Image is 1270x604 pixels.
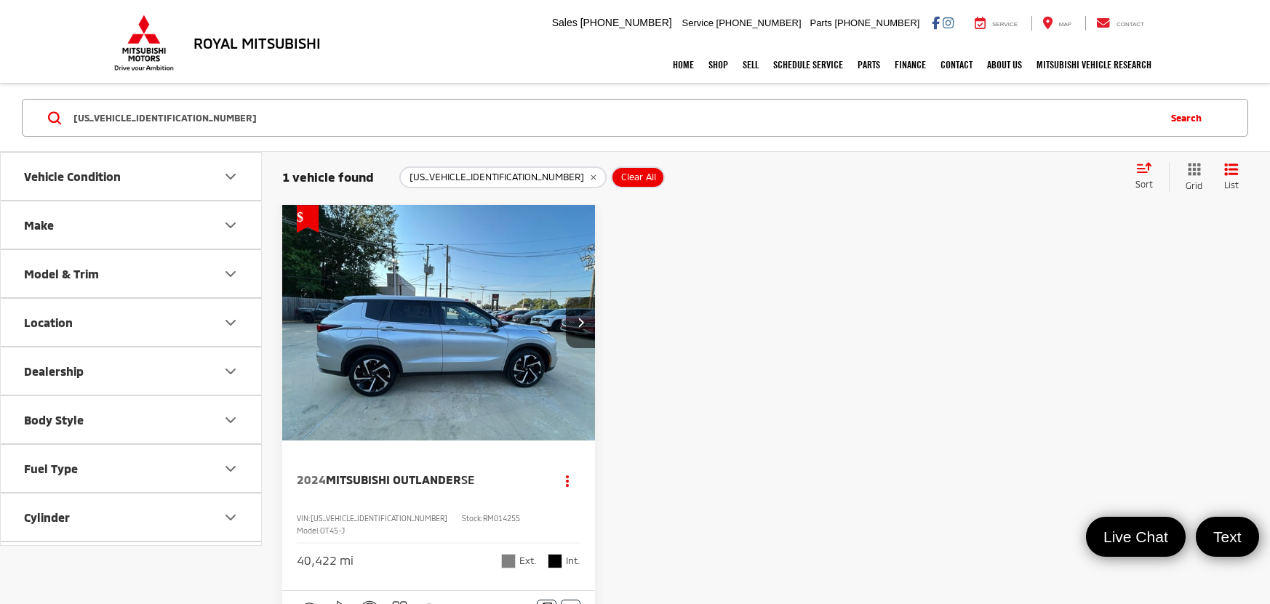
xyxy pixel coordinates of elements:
span: List [1224,179,1239,191]
span: Text [1206,527,1249,547]
span: Int. [566,554,580,568]
span: VIN: [297,514,311,523]
a: Schedule Service: Opens in a new tab [766,47,850,83]
a: Facebook: Click to visit our Facebook page [932,17,940,28]
span: [US_VEHICLE_IDENTIFICATION_NUMBER] [311,514,447,523]
button: Clear All [611,166,665,188]
button: Next image [566,297,595,348]
div: 40,422 mi [297,552,354,569]
button: Search [1157,100,1223,136]
span: Ext. [519,554,537,568]
span: [PHONE_NUMBER] [716,17,802,28]
button: Actions [555,467,580,493]
div: Body Style [24,413,84,427]
div: Fuel Type [24,462,78,475]
a: About Us [980,47,1029,83]
span: Sort [1135,179,1153,189]
div: Model & Trim [222,265,239,283]
button: Model & TrimModel & Trim [1,250,263,297]
div: Vehicle Condition [222,168,239,185]
button: List View [1213,162,1250,192]
button: remove JA4J4VA86RZ014255 [399,166,607,188]
button: Select sort value [1128,162,1169,191]
button: CylinderCylinder [1,494,263,541]
span: Mitsubishi Outlander [326,472,461,486]
div: Cylinder [222,509,239,526]
span: [PHONE_NUMBER] [834,17,919,28]
a: Shop [701,47,735,83]
a: Finance [887,47,933,83]
a: 2024Mitsubishi OutlanderSE [297,472,540,488]
span: Parts [810,17,831,28]
a: Contact [1085,16,1155,31]
a: Text [1196,517,1259,557]
span: Get Price Drop Alert [297,205,319,233]
span: Service [682,17,714,28]
img: 2024 Mitsubishi Outlander SE [281,205,596,441]
div: Location [24,315,73,329]
a: Service [964,16,1029,31]
div: Fuel Type [222,460,239,478]
button: Grid View [1169,162,1213,192]
span: RM014255 [483,514,520,523]
a: 2024 Mitsubishi Outlander SE2024 Mitsubishi Outlander SE2024 Mitsubishi Outlander SE2024 Mitsubis... [281,205,596,440]
a: Home [666,47,701,83]
span: dropdown dots [566,475,569,486]
span: Stock: [462,514,483,523]
h3: Royal Mitsubishi [193,35,321,51]
span: Gray [501,554,516,568]
span: Black [548,554,562,568]
button: Fuel TypeFuel Type [1,445,263,492]
div: Cylinder [24,510,70,524]
a: Map [1031,16,1082,31]
button: Features [1,542,263,589]
span: [US_VEHICLE_IDENTIFICATION_NUMBER] [410,172,584,183]
span: Clear All [621,172,656,183]
a: Live Chat [1086,517,1186,557]
span: 1 vehicle found [282,169,374,184]
button: Body StyleBody Style [1,396,263,443]
span: Map [1059,21,1071,28]
a: Contact [933,47,980,83]
span: OT45-J [320,526,345,535]
div: Make [24,218,54,232]
a: Mitsubishi Vehicle Research [1029,47,1159,83]
span: Live Chat [1096,527,1175,547]
div: Dealership [222,363,239,380]
div: Body Style [222,411,239,429]
button: DealershipDealership [1,347,263,395]
div: Make [222,217,239,234]
span: Contact [1117,21,1144,28]
button: MakeMake [1,201,263,249]
a: Parts: Opens in a new tab [850,47,887,83]
img: Mitsubishi [111,15,177,71]
span: 2024 [297,472,326,486]
span: Grid [1186,180,1202,192]
span: SE [461,472,474,486]
span: Sales [552,17,578,28]
button: LocationLocation [1,299,263,346]
div: Model & Trim [24,267,99,281]
button: Vehicle ConditionVehicle Condition [1,153,263,200]
div: Dealership [24,364,84,378]
div: Vehicle Condition [24,169,121,183]
span: [PHONE_NUMBER] [580,17,672,28]
span: Service [992,21,1018,28]
a: Instagram: Click to visit our Instagram page [943,17,954,28]
a: Sell [735,47,766,83]
span: Model: [297,526,320,535]
div: Location [222,314,239,331]
input: Search by Make, Model, or Keyword [72,100,1157,135]
div: 2024 Mitsubishi Outlander SE 0 [281,205,596,440]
